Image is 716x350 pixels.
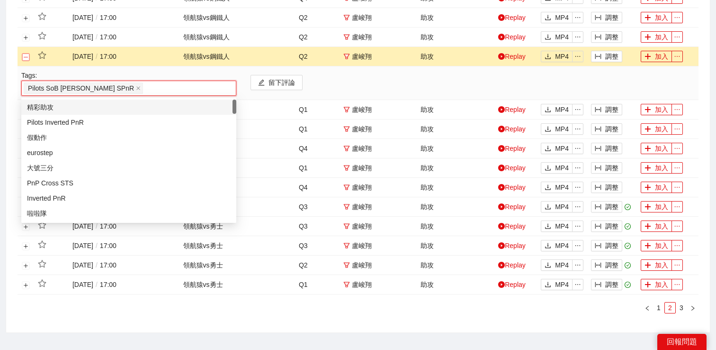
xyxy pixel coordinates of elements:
span: MP4 [555,260,569,270]
button: 展開行 [22,281,30,289]
button: ellipsis [572,182,583,193]
div: [DATE] 17:00 [72,51,176,62]
span: ellipsis [672,53,682,60]
div: [DATE] 17:00 [72,12,176,23]
span: play-circle [498,223,505,230]
span: play-circle [498,14,505,21]
span: Pilots SoB [PERSON_NAME] SPnR [28,83,134,93]
span: column-width [595,242,601,250]
span: plus [644,165,651,172]
span: close [136,86,141,91]
a: Replay [498,125,526,133]
span: MP4 [555,202,569,212]
div: Pilots Inverted PnR [21,115,236,130]
td: Q4 [295,139,340,158]
span: play-circle [498,34,505,40]
td: 領航猿 vs 勇士 [179,197,295,217]
td: 領航猿 vs 鋼鐵人 [179,139,295,158]
span: plus [644,242,651,250]
button: plus加入 [641,182,672,193]
button: downloadMP4 [541,104,573,115]
span: ellipsis [573,223,583,230]
span: plus [644,281,651,289]
td: 領航猿 vs 鋼鐵人 [179,100,295,120]
td: 助攻 [417,139,461,158]
span: column-width [595,223,601,230]
span: column-width [595,262,601,269]
button: ellipsis [671,221,683,232]
button: 展開行 [22,14,30,22]
span: plus [644,53,651,61]
div: Pilots Inverted PnR [27,117,231,128]
span: ellipsis [672,203,682,210]
span: filter [343,242,350,249]
span: MP4 [555,240,569,251]
td: 盧峻翔 [340,197,417,217]
span: MP4 [555,163,569,173]
span: star [38,32,46,40]
span: download [545,203,551,211]
div: [DATE] 17:00 [72,32,176,42]
td: 助攻 [417,275,461,295]
span: MP4 [555,104,569,115]
span: filter [343,262,350,268]
span: filter [343,126,350,132]
td: 助攻 [417,120,461,139]
div: 精彩助攻 [27,102,231,112]
a: Replay [498,261,526,269]
span: plus [644,14,651,22]
button: downloadMP4 [541,51,573,62]
td: Q1 [295,275,340,295]
td: 領航猿 vs 勇士 [179,256,295,275]
span: right [690,305,696,311]
span: column-width [595,126,601,133]
button: ellipsis [671,143,683,154]
td: 領航猿 vs 鋼鐵人 [179,8,295,28]
td: 領航猿 vs 勇士 [179,236,295,256]
button: column-width調整 [591,123,622,135]
a: 2 [665,303,675,313]
td: 助攻 [417,178,461,197]
span: column-width [595,14,601,22]
span: filter [343,165,350,171]
span: MP4 [555,12,569,23]
div: 精彩助攻 [21,100,236,115]
td: Q3 [295,236,340,256]
div: Inverted PnR [21,191,236,206]
span: ellipsis [573,165,583,171]
button: 展開行 [22,242,30,250]
button: ellipsis [671,240,683,251]
button: ellipsis [671,12,683,23]
span: star [38,221,46,230]
a: Replay [498,53,526,60]
td: 助攻 [417,8,461,28]
button: ellipsis [671,162,683,174]
td: 助攻 [417,217,461,236]
span: download [545,53,551,61]
span: ellipsis [672,223,682,230]
span: column-width [595,53,601,61]
button: ellipsis [572,104,583,115]
span: column-width [595,106,601,114]
button: ellipsis [671,123,683,135]
button: column-width調整 [591,221,622,232]
button: plus加入 [641,240,672,251]
div: 大號三分 [27,163,231,173]
button: ellipsis [572,162,583,174]
span: MP4 [555,51,569,62]
span: / [93,33,100,41]
span: Pilots SoB Iverson SPnR [24,83,143,94]
td: 盧峻翔 [340,100,417,120]
div: 啦啦隊 [27,208,231,219]
button: ellipsis [671,259,683,271]
span: ellipsis [672,34,682,40]
span: ellipsis [672,165,682,171]
div: 回報問題 [657,334,707,350]
td: 助攻 [417,100,461,120]
span: download [545,34,551,41]
span: play-circle [498,184,505,191]
span: star [38,12,46,21]
span: play-circle [498,106,505,113]
td: 盧峻翔 [340,178,417,197]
